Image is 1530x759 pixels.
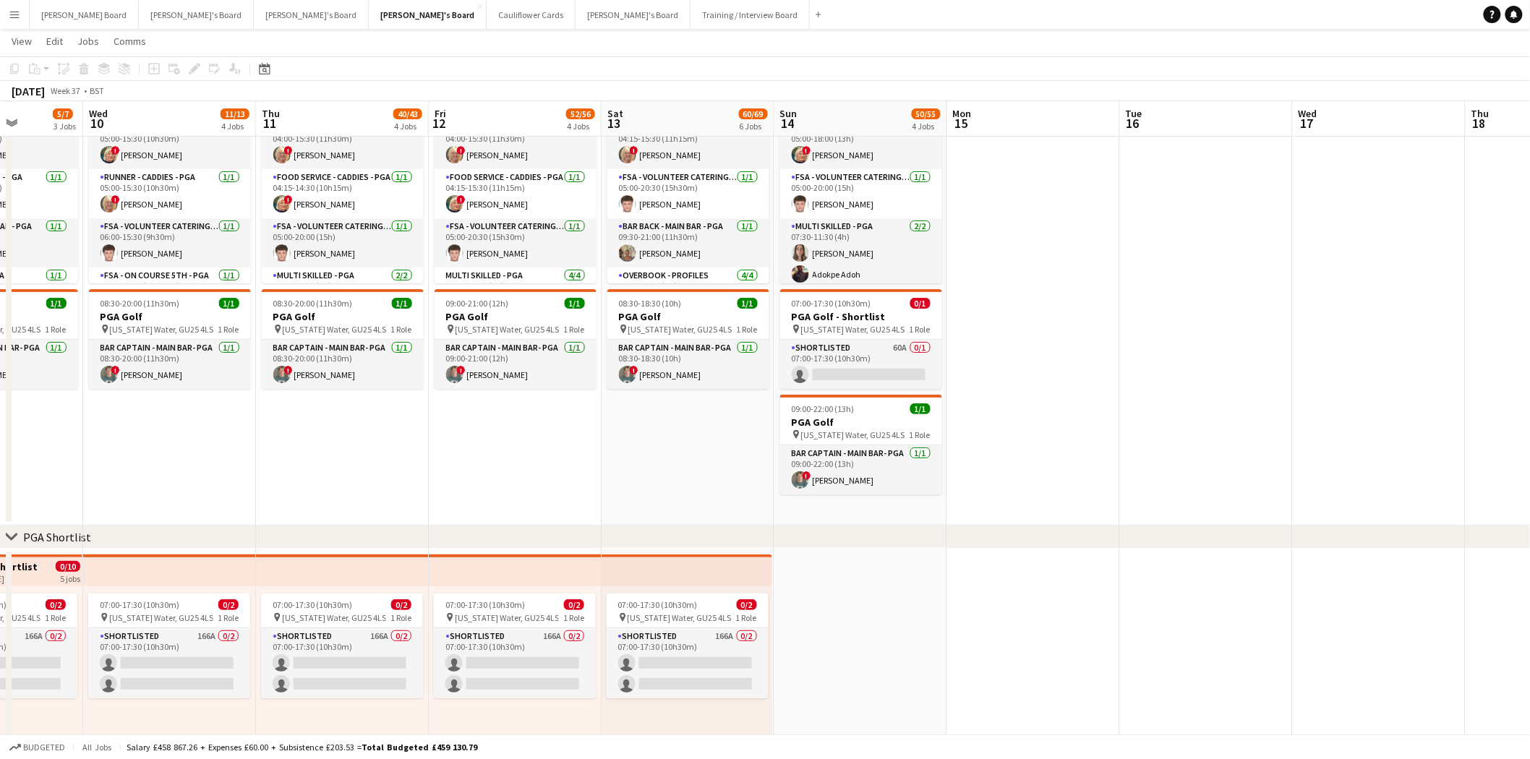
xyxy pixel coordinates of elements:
[362,742,477,752] span: Total Budgeted £459 130.79
[369,1,487,29] button: [PERSON_NAME]'s Board
[487,1,576,29] button: Cauliflower Cards
[12,84,45,98] div: [DATE]
[254,1,369,29] button: [PERSON_NAME]'s Board
[12,35,32,48] span: View
[90,85,104,96] div: BST
[80,742,114,752] span: All jobs
[108,32,152,51] a: Comms
[40,32,69,51] a: Edit
[23,530,91,544] div: PGA Shortlist
[139,1,254,29] button: [PERSON_NAME]'s Board
[691,1,810,29] button: Training / Interview Board
[114,35,146,48] span: Comms
[77,35,99,48] span: Jobs
[23,742,65,752] span: Budgeted
[127,742,477,752] div: Salary £458 867.26 + Expenses £60.00 + Subsistence £203.53 =
[72,32,105,51] a: Jobs
[6,32,38,51] a: View
[30,1,139,29] button: [PERSON_NAME] Board
[576,1,691,29] button: [PERSON_NAME]'s Board
[7,739,67,755] button: Budgeted
[46,35,63,48] span: Edit
[48,85,84,96] span: Week 37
